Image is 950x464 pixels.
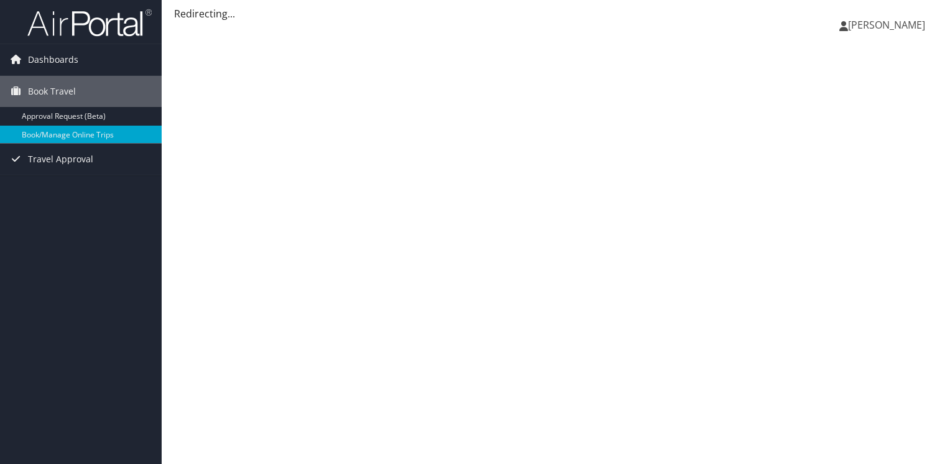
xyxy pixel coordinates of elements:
span: Travel Approval [28,144,93,175]
img: airportal-logo.png [27,8,152,37]
span: Book Travel [28,76,76,107]
span: Dashboards [28,44,78,75]
a: [PERSON_NAME] [839,6,938,44]
div: Redirecting... [174,6,938,21]
span: [PERSON_NAME] [848,18,925,32]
